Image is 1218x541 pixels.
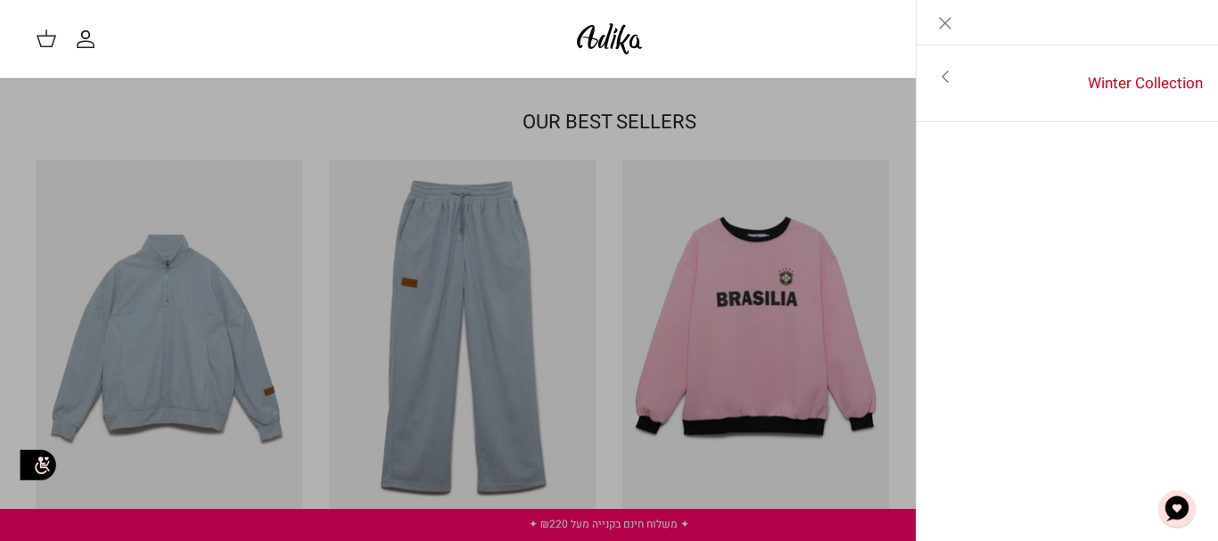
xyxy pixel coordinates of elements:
img: accessibility_icon02.svg [13,440,62,489]
a: החשבון שלי [75,29,103,50]
button: צ'אט [1150,482,1204,536]
img: Adika IL [572,18,647,60]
